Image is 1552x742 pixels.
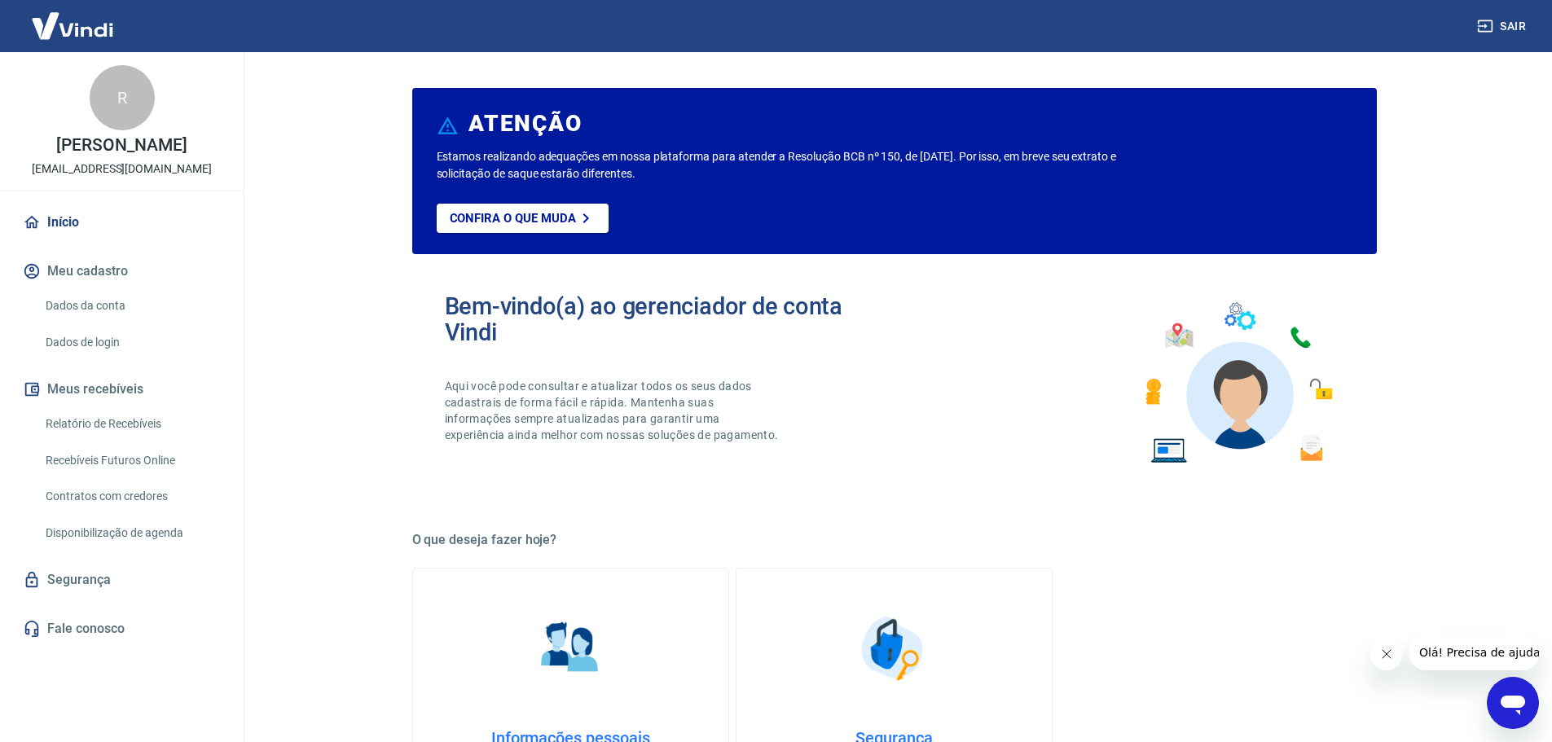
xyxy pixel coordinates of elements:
[853,608,934,689] img: Segurança
[20,611,224,647] a: Fale conosco
[445,293,895,345] h2: Bem-vindo(a) ao gerenciador de conta Vindi
[468,116,582,132] h6: ATENÇÃO
[20,253,224,289] button: Meu cadastro
[530,608,611,689] img: Informações pessoais
[56,137,187,154] p: [PERSON_NAME]
[39,289,224,323] a: Dados da conta
[39,326,224,359] a: Dados de login
[10,11,137,24] span: Olá! Precisa de ajuda?
[1409,634,1539,670] iframe: Mensagem da empresa
[1487,677,1539,729] iframe: Botão para abrir a janela de mensagens
[1474,11,1532,42] button: Sair
[32,160,212,178] p: [EMAIL_ADDRESS][DOMAIN_NAME]
[412,532,1377,548] h5: O que deseja fazer hoje?
[39,407,224,441] a: Relatório de Recebíveis
[20,204,224,240] a: Início
[90,65,155,130] div: R
[437,148,1169,182] p: Estamos realizando adequações em nossa plataforma para atender a Resolução BCB nº 150, de [DATE]....
[39,516,224,550] a: Disponibilização de agenda
[20,562,224,598] a: Segurança
[450,211,576,226] p: Confira o que muda
[20,371,224,407] button: Meus recebíveis
[39,444,224,477] a: Recebíveis Futuros Online
[1370,638,1403,670] iframe: Fechar mensagem
[437,204,609,233] a: Confira o que muda
[1131,293,1344,473] img: Imagem de um avatar masculino com diversos icones exemplificando as funcionalidades do gerenciado...
[445,378,782,443] p: Aqui você pode consultar e atualizar todos os seus dados cadastrais de forma fácil e rápida. Mant...
[39,480,224,513] a: Contratos com credores
[20,1,125,50] img: Vindi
